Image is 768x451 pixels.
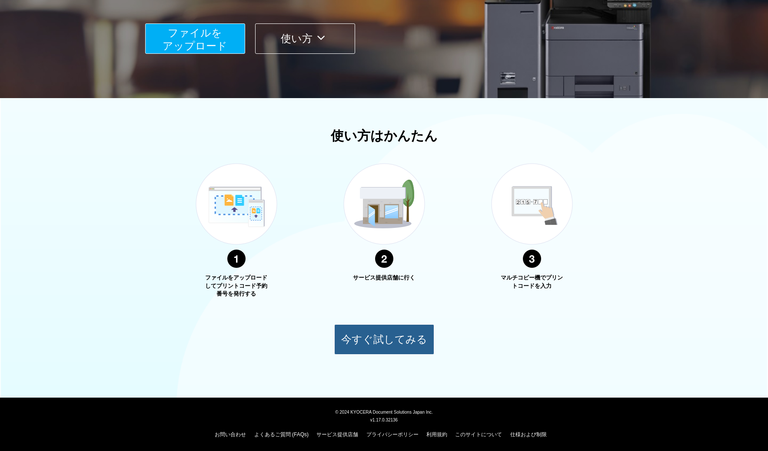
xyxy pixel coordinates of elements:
[499,274,565,290] p: マルチコピー機でプリントコードを入力
[352,274,417,282] p: サービス提供店舗に行く
[163,27,227,52] span: ファイルを ​​アップロード
[335,409,433,415] span: © 2024 KYOCERA Document Solutions Japan Inc.
[370,417,398,422] span: v1.17.0.32136
[426,431,447,438] a: 利用規約
[204,274,269,298] p: ファイルをアップロードしてプリントコード予約番号を発行する
[510,431,547,438] a: 仕様および制限
[215,431,246,438] a: お問い合わせ
[316,431,358,438] a: サービス提供店舗
[255,23,355,54] button: 使い方
[145,23,245,54] button: ファイルを​​アップロード
[254,431,309,438] a: よくあるご質問 (FAQs)
[366,431,419,438] a: プライバシーポリシー
[334,324,434,355] button: 今すぐ試してみる
[455,431,502,438] a: このサイトについて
